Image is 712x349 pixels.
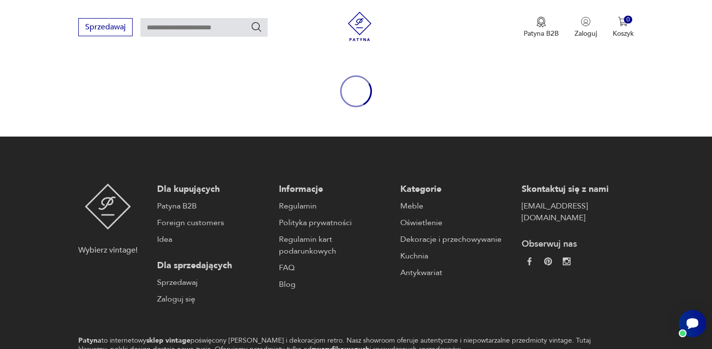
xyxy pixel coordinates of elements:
a: Sprzedawaj [157,277,269,288]
p: Koszyk [613,29,634,38]
img: Ikona medalu [536,17,546,27]
a: Foreign customers [157,217,269,229]
strong: sklep vintage [146,336,190,345]
button: 0Koszyk [613,17,634,38]
button: Zaloguj [574,17,597,38]
img: 37d27d81a828e637adc9f9cb2e3d3a8a.webp [544,257,552,265]
button: Sprzedawaj [78,18,133,36]
img: Patyna - sklep z meblami i dekoracjami vintage [345,12,374,41]
img: Patyna - sklep z meblami i dekoracjami vintage [85,184,131,230]
p: Zaloguj [574,29,597,38]
a: Regulamin kart podarunkowych [279,233,390,257]
p: Skontaktuj się z nami [522,184,633,195]
a: Zaloguj się [157,293,269,305]
a: Kuchnia [400,250,512,262]
img: da9060093f698e4c3cedc1453eec5031.webp [526,257,533,265]
a: Idea [157,233,269,245]
img: Ikonka użytkownika [581,17,591,26]
div: 0 [624,16,632,24]
strong: Patyna [78,336,101,345]
p: Kategorie [400,184,512,195]
a: FAQ [279,262,390,274]
a: Polityka prywatności [279,217,390,229]
a: Regulamin [279,200,390,212]
p: Informacje [279,184,390,195]
a: Meble [400,200,512,212]
a: Dekoracje i przechowywanie [400,233,512,245]
a: Blog [279,279,390,290]
a: [EMAIL_ADDRESS][DOMAIN_NAME] [522,200,633,224]
p: Dla kupujących [157,184,269,195]
button: Patyna B2B [524,17,559,38]
a: Antykwariat [400,267,512,279]
a: Sprzedawaj [78,24,133,31]
button: Szukaj [251,21,262,33]
p: Obserwuj nas [522,238,633,250]
a: Patyna B2B [157,200,269,212]
p: Dla sprzedających [157,260,269,272]
img: c2fd9cf7f39615d9d6839a72ae8e59e5.webp [563,257,571,265]
img: Ikona koszyka [618,17,628,26]
iframe: Smartsupp widget button [679,310,706,337]
p: Wybierz vintage! [78,244,138,256]
p: Patyna B2B [524,29,559,38]
a: Oświetlenie [400,217,512,229]
a: Ikona medaluPatyna B2B [524,17,559,38]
